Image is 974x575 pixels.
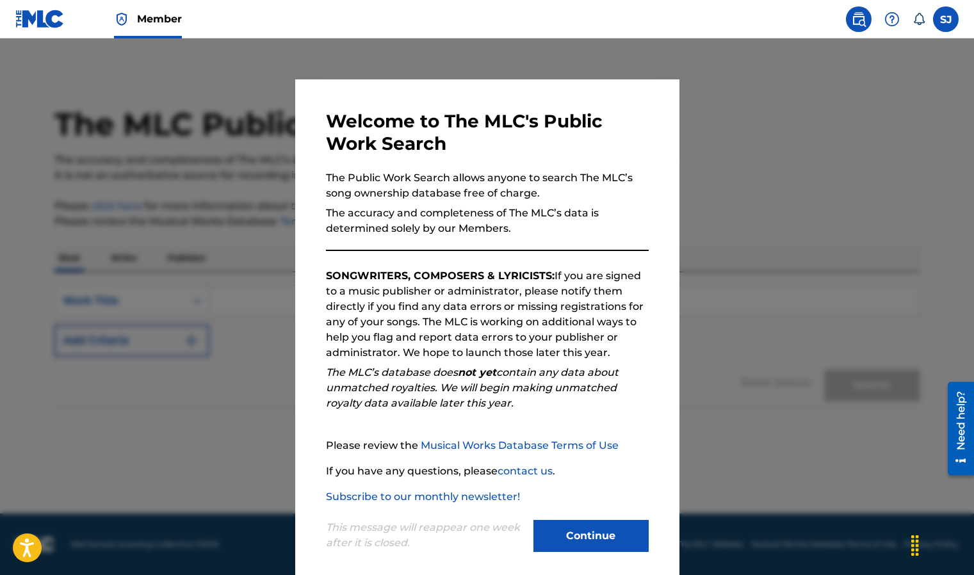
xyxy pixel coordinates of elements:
[421,439,619,451] a: Musical Works Database Terms of Use
[114,12,129,27] img: Top Rightsholder
[884,12,900,27] img: help
[913,13,925,26] div: Notifications
[458,366,496,378] strong: not yet
[851,12,866,27] img: search
[326,270,555,282] strong: SONGWRITERS, COMPOSERS & LYRICISTS:
[326,438,649,453] p: Please review the
[137,12,182,26] span: Member
[15,10,65,28] img: MLC Logo
[533,520,649,552] button: Continue
[910,514,974,575] iframe: Chat Widget
[326,490,520,503] a: Subscribe to our monthly newsletter!
[326,206,649,236] p: The accuracy and completeness of The MLC’s data is determined solely by our Members.
[846,6,872,32] a: Public Search
[326,464,649,479] p: If you have any questions, please .
[326,268,649,360] p: If you are signed to a music publisher or administrator, please notify them directly if you find ...
[498,465,553,477] a: contact us
[326,366,619,409] em: The MLC’s database does contain any data about unmatched royalties. We will begin making unmatche...
[326,520,526,551] p: This message will reappear one week after it is closed.
[938,377,974,480] iframe: Resource Center
[326,170,649,201] p: The Public Work Search allows anyone to search The MLC’s song ownership database free of charge.
[326,110,649,155] h3: Welcome to The MLC's Public Work Search
[933,6,959,32] div: User Menu
[905,526,925,565] div: Drag
[879,6,905,32] div: Help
